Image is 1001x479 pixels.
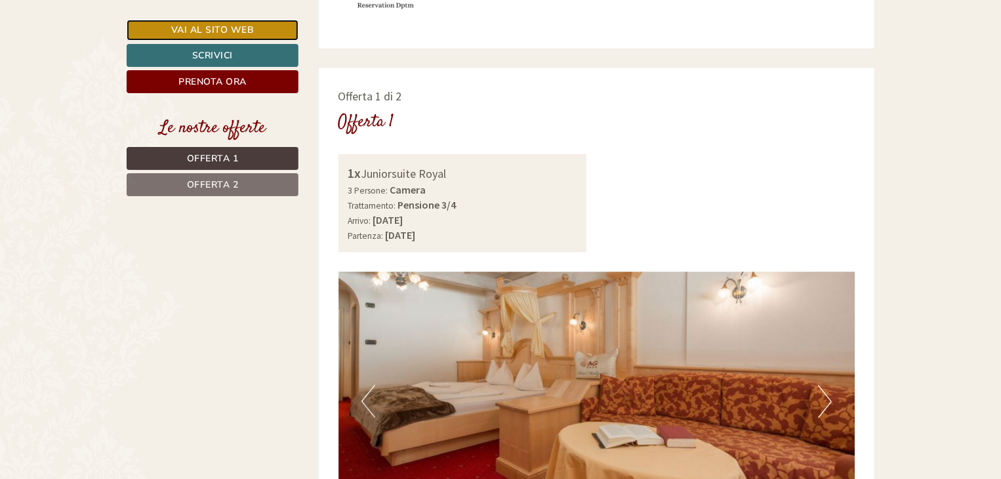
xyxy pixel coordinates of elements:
[348,230,384,241] small: Partenza:
[127,44,298,67] a: Scrivici
[187,178,239,191] span: Offerta 2
[450,346,518,369] button: Invia
[10,35,199,75] div: Buon giorno, come possiamo aiutarla?
[127,20,298,41] a: Vai al sito web
[373,213,403,226] b: [DATE]
[235,10,282,32] div: [DATE]
[818,385,832,418] button: Next
[20,38,193,49] div: [GEOGRAPHIC_DATA]
[348,165,361,181] b: 1x
[20,64,193,73] small: 10:54
[338,110,394,135] div: Offerta 1
[361,385,375,418] button: Previous
[187,152,239,165] span: Offerta 1
[338,89,402,104] span: Offerta 1 di 2
[348,164,577,183] div: Juniorsuite Royal
[348,215,371,226] small: Arrivo:
[348,200,396,211] small: Trattamento:
[127,116,298,140] div: Le nostre offerte
[386,228,416,241] b: [DATE]
[398,198,457,211] b: Pensione 3/4
[348,185,388,196] small: 3 Persone:
[390,183,426,196] b: Camera
[127,70,298,93] a: Prenota ora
